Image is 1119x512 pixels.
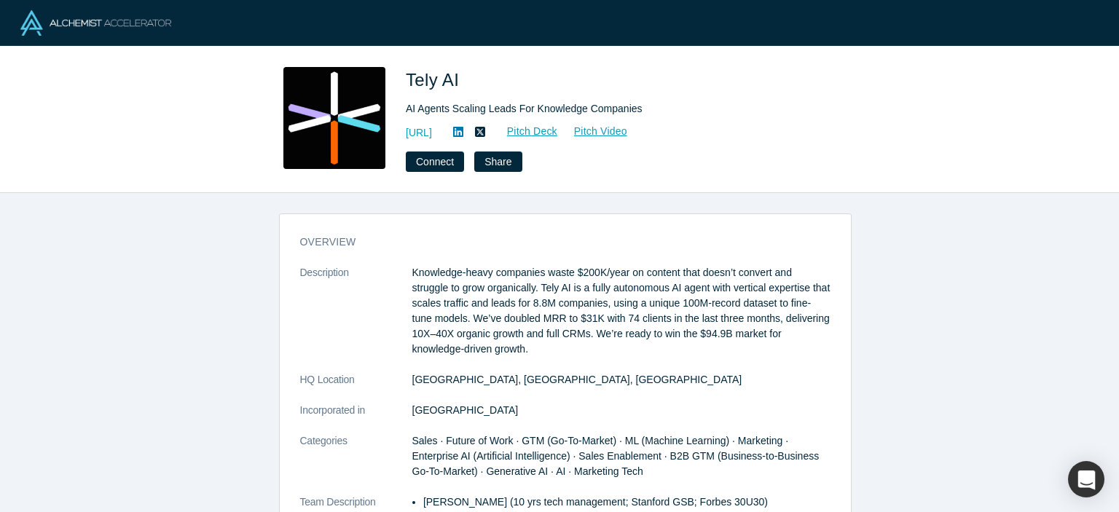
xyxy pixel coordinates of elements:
[283,67,385,169] img: Tely AI's Logo
[412,372,831,387] dd: [GEOGRAPHIC_DATA], [GEOGRAPHIC_DATA], [GEOGRAPHIC_DATA]
[412,435,820,477] span: Sales · Future of Work · GTM (Go-To-Market) · ML (Machine Learning) · Marketing · Enterprise AI (...
[412,403,831,418] dd: [GEOGRAPHIC_DATA]
[300,372,412,403] dt: HQ Location
[300,433,412,495] dt: Categories
[558,123,628,140] a: Pitch Video
[474,151,522,172] button: Share
[20,10,171,36] img: Alchemist Logo
[406,70,464,90] span: Tely AI
[300,265,412,372] dt: Description
[300,403,412,433] dt: Incorporated in
[406,151,464,172] button: Connect
[300,235,810,250] h3: overview
[406,125,432,141] a: [URL]
[412,265,831,357] p: Knowledge-heavy companies waste $200K/year on content that doesn’t convert and struggle to grow o...
[406,101,814,117] div: AI Agents Scaling Leads For Knowledge Companies
[423,495,831,510] p: [PERSON_NAME] (10 yrs tech management; Stanford GSB; Forbes 30U30)
[491,123,558,140] a: Pitch Deck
